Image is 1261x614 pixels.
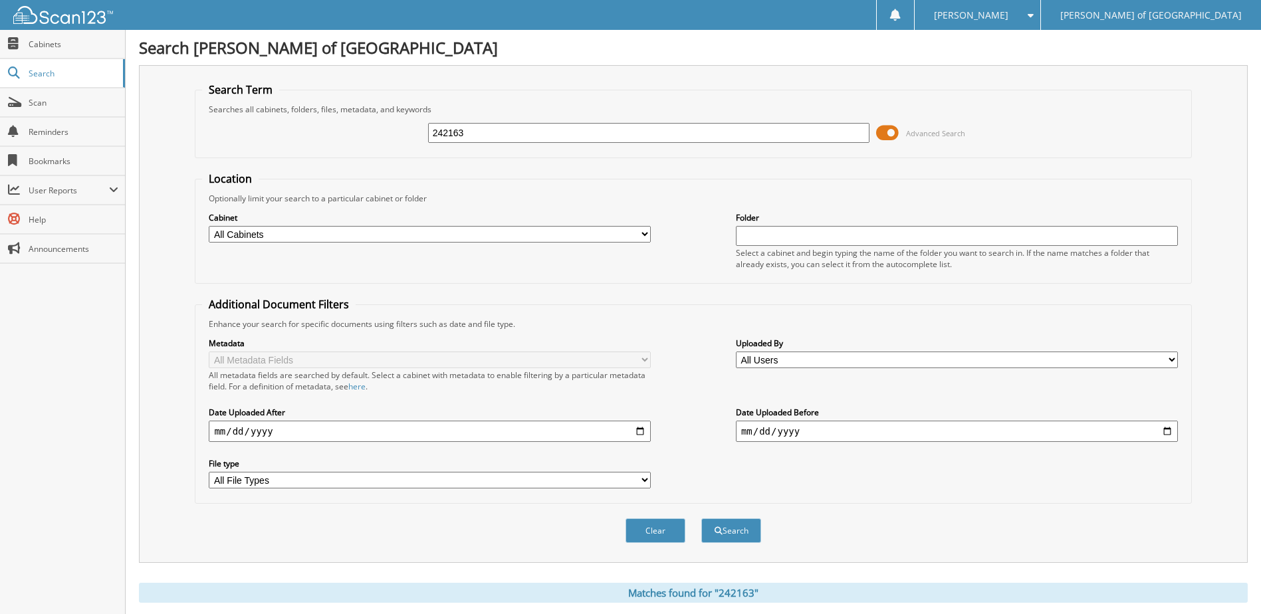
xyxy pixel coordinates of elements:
[202,318,1184,330] div: Enhance your search for specific documents using filters such as date and file type.
[209,369,651,392] div: All metadata fields are searched by default. Select a cabinet with metadata to enable filtering b...
[139,37,1248,58] h1: Search [PERSON_NAME] of [GEOGRAPHIC_DATA]
[209,421,651,442] input: start
[202,171,259,186] legend: Location
[202,82,279,97] legend: Search Term
[202,193,1184,204] div: Optionally limit your search to a particular cabinet or folder
[29,97,118,108] span: Scan
[736,247,1178,270] div: Select a cabinet and begin typing the name of the folder you want to search in. If the name match...
[209,407,651,418] label: Date Uploaded After
[29,185,109,196] span: User Reports
[29,68,116,79] span: Search
[29,243,118,255] span: Announcements
[736,407,1178,418] label: Date Uploaded Before
[906,128,965,138] span: Advanced Search
[29,214,118,225] span: Help
[202,104,1184,115] div: Searches all cabinets, folders, files, metadata, and keywords
[13,6,113,24] img: scan123-logo-white.svg
[29,155,118,167] span: Bookmarks
[29,126,118,138] span: Reminders
[736,421,1178,442] input: end
[139,583,1248,603] div: Matches found for "242163"
[29,39,118,50] span: Cabinets
[209,338,651,349] label: Metadata
[209,458,651,469] label: File type
[736,338,1178,349] label: Uploaded By
[701,518,761,543] button: Search
[736,212,1178,223] label: Folder
[1060,11,1242,19] span: [PERSON_NAME] of [GEOGRAPHIC_DATA]
[626,518,685,543] button: Clear
[202,297,356,312] legend: Additional Document Filters
[348,381,366,392] a: here
[934,11,1008,19] span: [PERSON_NAME]
[209,212,651,223] label: Cabinet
